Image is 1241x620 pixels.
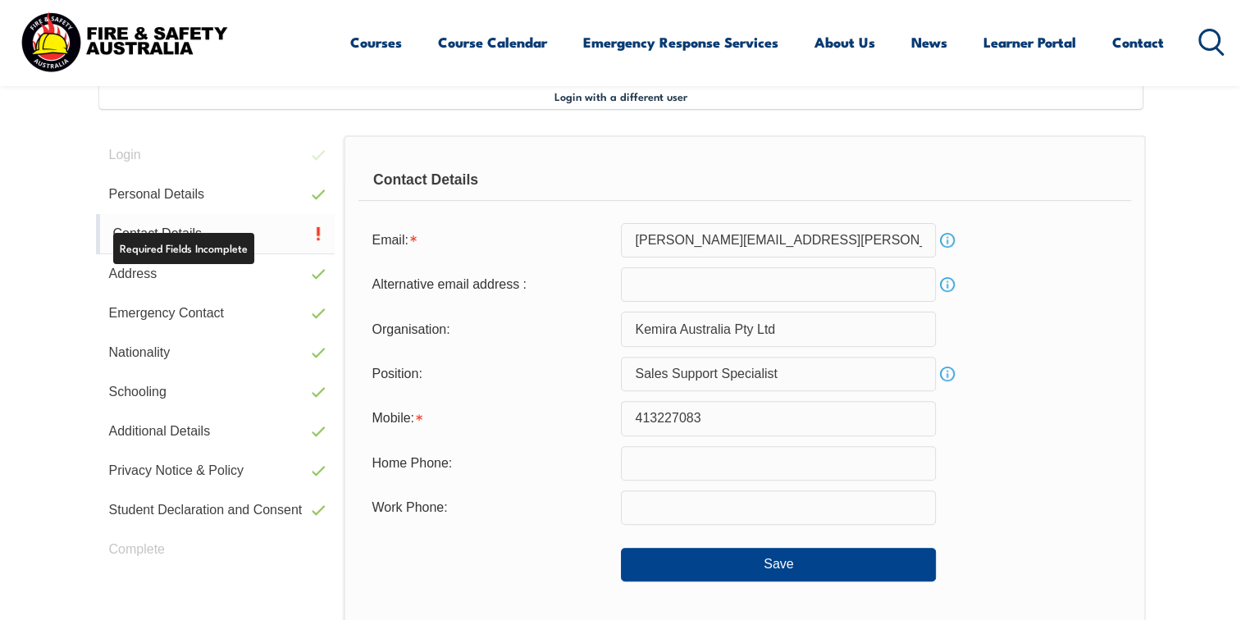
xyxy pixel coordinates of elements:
[583,21,778,64] a: Emergency Response Services
[911,21,947,64] a: News
[621,548,936,581] button: Save
[358,403,621,434] div: Mobile is required.
[358,448,621,479] div: Home Phone:
[621,401,936,435] input: Mobile numbers must be numeric, 10 characters and contain no spaces.
[936,362,959,385] a: Info
[358,225,621,256] div: Email is required.
[358,269,621,300] div: Alternative email address :
[358,492,621,523] div: Work Phone:
[350,21,402,64] a: Courses
[96,372,335,412] a: Schooling
[983,21,1076,64] a: Learner Portal
[96,490,335,530] a: Student Declaration and Consent
[1112,21,1164,64] a: Contact
[621,490,936,525] input: Phone numbers must be numeric, 10 characters and contain no spaces.
[358,160,1130,201] div: Contact Details
[358,313,621,344] div: Organisation:
[936,229,959,252] a: Info
[814,21,875,64] a: About Us
[96,333,335,372] a: Nationality
[96,175,335,214] a: Personal Details
[621,446,936,481] input: Phone numbers must be numeric, 10 characters and contain no spaces.
[96,451,335,490] a: Privacy Notice & Policy
[96,214,335,254] a: Contact Details
[96,254,335,294] a: Address
[438,21,547,64] a: Course Calendar
[358,358,621,390] div: Position:
[936,273,959,296] a: Info
[96,294,335,333] a: Emergency Contact
[96,412,335,451] a: Additional Details
[554,89,687,103] span: Login with a different user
